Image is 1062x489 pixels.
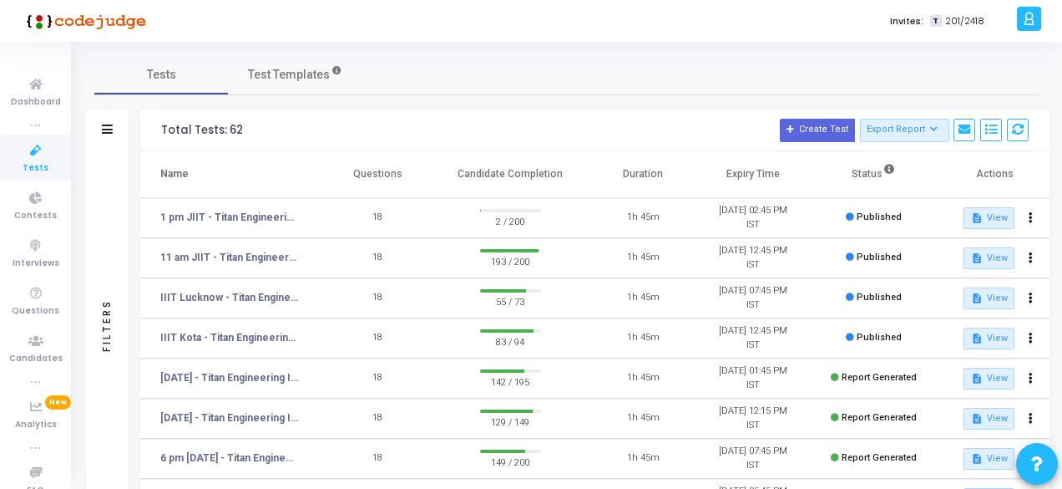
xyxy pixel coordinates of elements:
[963,448,1014,470] button: View
[480,333,541,349] span: 83 / 94
[480,373,541,390] span: 142 / 195
[698,238,808,278] td: [DATE] 12:45 PM IST
[698,151,808,198] th: Expiry Time
[588,151,698,198] th: Duration
[698,278,808,318] td: [DATE] 07:45 PM IST
[970,293,982,304] mat-icon: description
[842,412,917,423] span: Report Generated
[323,151,433,198] th: Questions
[160,370,299,385] a: [DATE] - Titan Engineering Intern 2026
[698,318,808,359] td: [DATE] 12:45 PM IST
[45,395,71,410] span: New
[161,124,243,137] div: Total Tests: 62
[860,119,949,142] button: Export Report
[480,413,541,430] span: 129 / 149
[480,212,541,229] span: 2 / 200
[160,290,299,305] a: IIIT Lucknow - Titan Engineering Intern 2026
[140,151,323,198] th: Name
[323,278,433,318] td: 18
[160,451,299,466] a: 6 pm [DATE] - Titan Engineering Intern 2026
[323,439,433,479] td: 18
[970,212,982,224] mat-icon: description
[698,198,808,238] td: [DATE] 02:45 PM IST
[807,151,939,198] th: Status
[857,292,902,303] span: Published
[970,333,982,344] mat-icon: description
[857,332,902,343] span: Published
[963,247,1014,269] button: View
[160,210,299,225] a: 1 pm JIIT - Titan Engineering Intern 2026
[970,373,982,385] mat-icon: description
[963,328,1014,349] button: View
[588,399,698,439] td: 1h 45m
[23,161,48,176] span: Tests
[11,95,61,110] span: Dashboard
[963,408,1014,430] button: View
[480,252,541,269] span: 193 / 200
[147,66,176,84] span: Tests
[588,198,698,238] td: 1h 45m
[480,293,541,309] span: 55 / 73
[698,439,808,479] td: [DATE] 07:45 PM IST
[970,413,982,425] mat-icon: description
[890,14,923,28] label: Invites:
[963,207,1014,229] button: View
[970,252,982,264] mat-icon: description
[248,66,330,84] span: Test Templates
[930,15,941,28] span: T
[945,14,984,28] span: 201/2418
[588,318,698,359] td: 1h 45m
[780,119,855,142] button: Create Test
[698,399,808,439] td: [DATE] 12:15 PM IST
[939,151,1049,198] th: Actions
[13,257,59,271] span: Interviews
[323,238,433,278] td: 18
[9,352,63,366] span: Candidates
[480,453,541,470] span: 149 / 200
[160,330,299,345] a: IIIT Kota - Titan Engineering Intern 2026
[842,452,917,463] span: Report Generated
[432,151,588,198] th: Candidate Completion
[99,233,114,417] div: Filters
[963,368,1014,390] button: View
[14,209,57,223] span: Contests
[588,238,698,278] td: 1h 45m
[160,410,299,425] a: [DATE] - Titan Engineering Intern 2026
[842,372,917,383] span: Report Generated
[588,359,698,399] td: 1h 45m
[963,288,1014,309] button: View
[12,304,59,318] span: Questions
[15,418,57,432] span: Analytics
[970,453,982,465] mat-icon: description
[698,359,808,399] td: [DATE] 01:45 PM IST
[857,211,902,222] span: Published
[323,198,433,238] td: 18
[323,318,433,359] td: 18
[588,278,698,318] td: 1h 45m
[160,250,299,265] a: 11 am JIIT - Titan Engineering Intern 2026
[857,252,902,262] span: Published
[588,439,698,479] td: 1h 45m
[323,359,433,399] td: 18
[21,4,146,38] img: logo
[323,399,433,439] td: 18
